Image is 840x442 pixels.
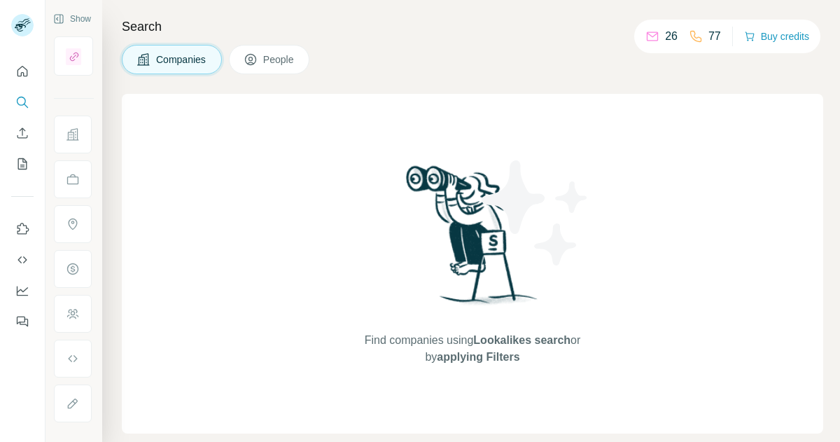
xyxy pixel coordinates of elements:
button: Search [11,90,34,115]
button: Use Surfe API [11,247,34,272]
img: Surfe Illustration - Stars [472,150,598,276]
button: Feedback [11,309,34,334]
img: Surfe Illustration - Woman searching with binoculars [400,162,545,318]
button: Quick start [11,59,34,84]
button: Buy credits [744,27,809,46]
span: Lookalikes search [473,334,570,346]
button: Use Surfe on LinkedIn [11,216,34,242]
span: Companies [156,53,207,67]
span: People [263,53,295,67]
button: Show [43,8,101,29]
span: Find companies using or by [360,332,584,366]
h4: Search [122,17,823,36]
span: applying Filters [437,351,519,363]
button: Enrich CSV [11,120,34,146]
button: Dashboard [11,278,34,303]
p: 77 [708,28,721,45]
p: 26 [665,28,678,45]
button: My lists [11,151,34,177]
